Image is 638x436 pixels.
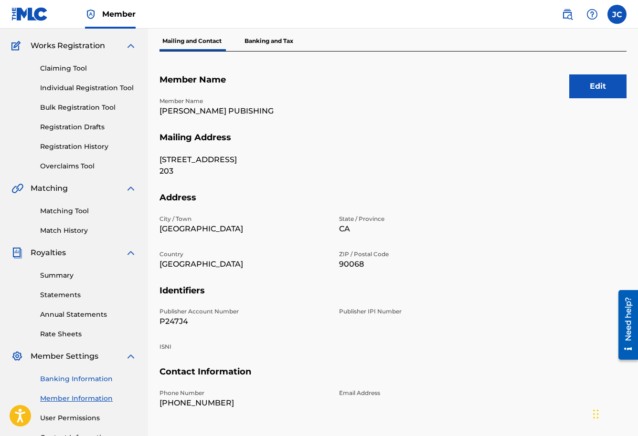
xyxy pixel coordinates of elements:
[611,286,638,364] iframe: Resource Center
[242,31,296,51] p: Banking and Tax
[583,5,602,24] div: Help
[159,389,328,397] p: Phone Number
[339,215,507,223] p: State / Province
[159,31,224,51] p: Mailing and Contact
[40,270,137,280] a: Summary
[159,285,627,308] h5: Identifiers
[11,351,23,362] img: Member Settings
[339,259,507,270] p: 90068
[11,183,23,194] img: Matching
[339,250,507,259] p: ZIP / Postal Code
[593,400,599,428] div: Drag
[40,206,137,216] a: Matching Tool
[40,122,137,132] a: Registration Drafts
[159,74,627,97] h5: Member Name
[11,17,61,29] a: CatalogCatalog
[40,226,137,236] a: Match History
[125,247,137,259] img: expand
[102,9,136,20] span: Member
[607,5,627,24] div: User Menu
[590,390,638,436] iframe: Chat Widget
[85,9,96,20] img: Top Rightsholder
[40,329,137,339] a: Rate Sheets
[159,259,328,270] p: [GEOGRAPHIC_DATA]
[40,142,137,152] a: Registration History
[159,154,328,166] p: [STREET_ADDRESS]
[159,97,328,105] p: Member Name
[586,9,598,20] img: help
[40,103,137,113] a: Bulk Registration Tool
[40,63,137,73] a: Claiming Tool
[558,5,577,24] a: Public Search
[40,310,137,320] a: Annual Statements
[339,307,507,316] p: Publisher IPI Number
[40,83,137,93] a: Individual Registration Tool
[31,351,98,362] span: Member Settings
[11,247,23,259] img: Royalties
[31,183,68,194] span: Matching
[159,397,328,409] p: [PHONE_NUMBER]
[569,74,627,98] button: Edit
[339,223,507,235] p: CA
[159,316,328,327] p: P247J4
[159,166,328,177] p: 203
[159,250,328,259] p: Country
[40,374,137,384] a: Banking Information
[11,7,48,21] img: MLC Logo
[11,40,24,52] img: Works Registration
[40,394,137,404] a: Member Information
[125,351,137,362] img: expand
[40,290,137,300] a: Statements
[159,307,328,316] p: Publisher Account Number
[125,183,137,194] img: expand
[31,247,66,259] span: Royalties
[159,215,328,223] p: City / Town
[159,343,328,351] p: ISNI
[159,223,328,235] p: [GEOGRAPHIC_DATA]
[159,192,627,215] h5: Address
[125,40,137,52] img: expand
[31,40,105,52] span: Works Registration
[40,413,137,423] a: User Permissions
[339,389,507,397] p: Email Address
[40,161,137,171] a: Overclaims Tool
[562,9,573,20] img: search
[159,132,627,155] h5: Mailing Address
[159,366,627,389] h5: Contact Information
[159,105,328,117] p: [PERSON_NAME] PUBISHING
